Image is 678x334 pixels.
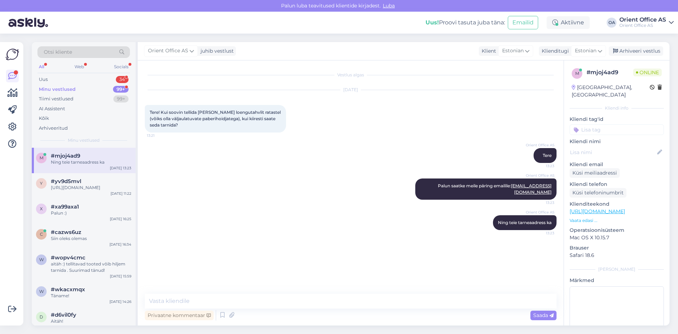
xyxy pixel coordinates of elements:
[148,47,188,55] span: Orient Office AS
[68,137,100,143] span: Minu vestlused
[570,208,625,215] a: [URL][DOMAIN_NAME]
[145,72,557,78] div: Vestlus algas
[508,16,538,29] button: Emailid
[145,87,557,93] div: [DATE]
[37,62,46,71] div: All
[570,188,626,198] div: Küsi telefoninumbrit
[543,153,552,158] span: Tere
[51,159,131,165] div: Ning teie tarneaadress ka
[39,76,48,83] div: Uus
[51,235,131,242] div: Siin oleks olemas
[51,254,85,261] span: #wopv4cmc
[113,95,129,102] div: 99+
[381,2,397,9] span: Luba
[575,47,596,55] span: Estonian
[526,210,554,215] span: Orient Office AS
[570,124,664,135] input: Lisa tag
[526,173,554,178] span: Orient Office AS
[39,105,65,112] div: AI Assistent
[110,274,131,279] div: [DATE] 15:59
[40,232,43,237] span: c
[570,168,620,178] div: Küsi meiliaadressi
[528,200,554,205] span: 13:23
[51,261,131,274] div: aitäh :) tellitavad tooted võib hiljem tarnida . Suurimad tänud!
[426,18,505,27] div: Proovi tasuta juba täna:
[39,115,49,122] div: Kõik
[570,116,664,123] p: Kliendi tag'id
[39,95,73,102] div: Tiimi vestlused
[526,142,554,148] span: Orient Office AS
[39,125,68,132] div: Arhiveeritud
[147,133,173,138] span: 13:21
[570,138,664,145] p: Kliendi nimi
[51,210,131,216] div: Palun :)
[40,206,43,211] span: x
[426,19,439,26] b: Uus!
[51,178,81,184] span: #yv9d5mvl
[570,200,664,208] p: Klienditeekond
[51,153,80,159] span: #mjoj4ad9
[498,220,552,225] span: Ning teie tarneaadress ka
[51,293,131,299] div: Täname!
[570,181,664,188] p: Kliendi telefon
[40,181,43,186] span: y
[109,242,131,247] div: [DATE] 16:34
[40,314,43,320] span: d
[609,46,663,56] div: Arhiveeri vestlus
[150,110,282,128] span: Tere! Kui soovin tellida [PERSON_NAME] loengutahvlit ratastel (võiks olla väljaulatuvate paberiho...
[479,47,496,55] div: Klient
[570,277,664,284] p: Märkmed
[607,18,617,28] div: OA
[51,286,85,293] span: #wkacxmqx
[116,76,129,83] div: 34
[502,47,524,55] span: Estonian
[570,217,664,224] p: Vaata edasi ...
[575,71,579,76] span: m
[539,47,569,55] div: Klienditugi
[570,234,664,241] p: Mac OS X 10.15.7
[570,227,664,234] p: Operatsioonisüsteem
[6,48,19,61] img: Askly Logo
[113,86,129,93] div: 99+
[145,311,214,320] div: Privaatne kommentaar
[619,17,674,28] a: Orient Office ASOrient Office AS
[39,86,76,93] div: Minu vestlused
[51,229,81,235] span: #cazws6uz
[547,16,590,29] div: Aktiivne
[570,244,664,252] p: Brauser
[511,183,552,195] a: [EMAIL_ADDRESS][DOMAIN_NAME]
[533,312,554,318] span: Saada
[570,105,664,111] div: Kliendi info
[109,299,131,304] div: [DATE] 14:26
[110,216,131,222] div: [DATE] 16:25
[51,318,131,324] div: Aitäh!
[113,62,130,71] div: Socials
[572,84,650,99] div: [GEOGRAPHIC_DATA], [GEOGRAPHIC_DATA]
[110,165,131,171] div: [DATE] 13:23
[111,191,131,196] div: [DATE] 11:22
[51,312,76,318] span: #d6vil0fy
[570,148,656,156] input: Lisa nimi
[619,23,666,28] div: Orient Office AS
[39,289,44,294] span: w
[110,324,131,330] div: [DATE] 12:52
[44,48,72,56] span: Otsi kliente
[51,204,79,210] span: #xa99axa1
[73,62,85,71] div: Web
[40,155,43,160] span: m
[570,252,664,259] p: Safari 18.6
[438,183,552,195] span: Palun saatke meile päring emailile:
[198,47,234,55] div: juhib vestlust
[619,17,666,23] div: Orient Office AS
[587,68,633,77] div: # mjoj4ad9
[528,163,554,169] span: 13:23
[51,184,131,191] div: [URL][DOMAIN_NAME]
[570,161,664,168] p: Kliendi email
[39,257,44,262] span: w
[633,69,662,76] span: Online
[528,230,554,236] span: 13:23
[570,266,664,273] div: [PERSON_NAME]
